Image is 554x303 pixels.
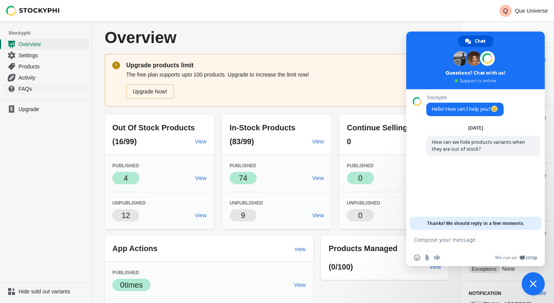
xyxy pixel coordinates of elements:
span: Audio message [434,255,440,261]
a: view [292,242,309,256]
span: 4 [123,174,128,182]
span: Hide sold out variants [18,288,87,295]
p: Upgrade products limit [126,61,441,70]
span: Chat [475,35,486,47]
a: Activity [3,72,89,83]
span: Out Of Stock Products [112,123,195,132]
a: View [309,171,327,185]
span: Stockyphi [8,29,92,37]
span: 0 [358,211,362,220]
span: Settings Overview [469,30,535,39]
span: Thanks! We should reply in a few moments. [427,217,524,230]
a: View [192,135,210,148]
a: Overview [3,38,89,50]
span: View [195,212,207,218]
span: Stockyphi [426,95,504,100]
span: Published [347,163,374,168]
span: (0/100) [329,263,353,271]
div: [DATE] [468,126,483,130]
span: Unpublished [112,200,146,206]
button: Avatar with initials QQue Universe [496,3,551,18]
a: We run onCrisp [495,255,537,261]
img: Stockyphi [6,6,60,16]
span: Exceptions: [469,265,501,273]
span: 0 times [120,281,143,289]
span: (16/99) [112,137,137,146]
span: View [312,175,324,181]
span: Upgrade [18,105,87,113]
span: We run on [495,255,517,261]
span: Send a file [424,255,430,261]
span: View [429,264,441,270]
span: Insert an emoji [414,255,420,261]
span: Unpublished [230,200,263,206]
span: Activity [18,74,87,82]
a: View [309,208,327,222]
p: Que Universe [515,8,548,14]
a: Upgrade Now! [126,85,174,98]
span: 0 [347,137,351,146]
text: Q [503,8,508,14]
span: View [294,282,305,288]
span: App Actions [112,244,157,253]
span: View [195,138,207,145]
a: Upgrade [3,104,89,115]
span: Settings [18,52,87,59]
button: Update [526,286,549,300]
a: Hide sold out variants [3,286,89,297]
span: Crisp [526,255,537,261]
p: None [469,265,546,273]
p: 9 [241,210,245,221]
a: View [309,135,327,148]
span: In-Stock Products [230,123,295,132]
a: Chat [458,35,493,47]
span: 74 [239,174,247,182]
p: The free plan supports upto 100 products. Upgrade to increase the limit now! [126,71,441,78]
span: Continue Selling [347,123,408,132]
a: Settings [3,50,89,61]
span: Unpublished [347,200,380,206]
textarea: Compose your message... [414,230,522,249]
span: 12 [122,211,130,220]
span: How can we hide products variants when they are out of stock? [432,139,525,152]
span: Products Managed [329,244,397,253]
h3: Notification [469,290,523,296]
span: View [195,175,207,181]
a: View [291,278,309,292]
a: View [192,171,210,185]
span: Hello! How can I help you? [432,106,498,112]
span: Published [112,270,139,275]
p: Overview [105,29,310,46]
span: Overview [18,40,87,48]
span: (83/99) [230,137,254,146]
a: View [192,208,210,222]
a: View [426,260,444,274]
a: Products [3,61,89,72]
span: view [295,246,305,252]
a: Close chat [522,272,545,295]
a: FAQs [3,83,89,94]
span: Products [18,63,87,70]
span: Avatar with initials Q [499,5,512,17]
span: Published [230,163,256,168]
span: View [312,212,324,218]
span: View [312,138,324,145]
span: 0 [358,174,362,182]
span: Published [112,163,139,168]
span: FAQs [18,85,87,93]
